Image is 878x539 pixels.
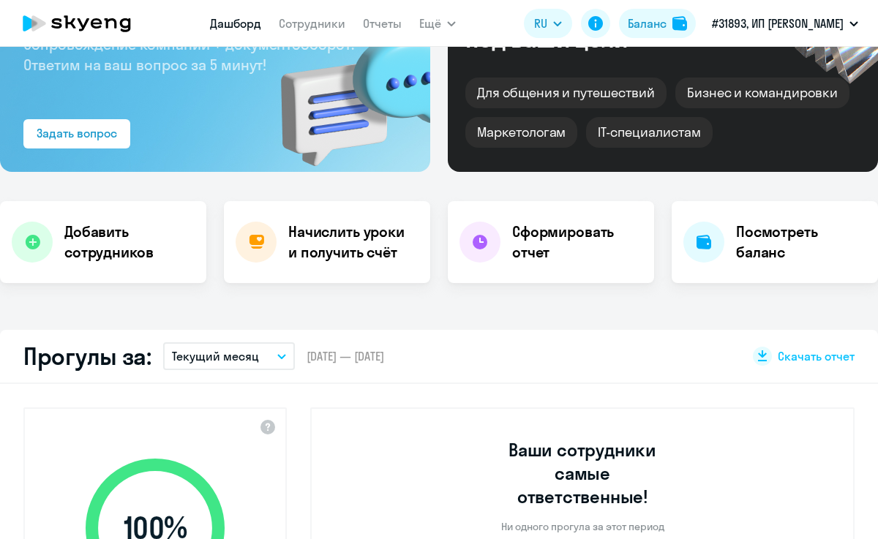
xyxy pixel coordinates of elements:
[23,342,151,371] h2: Прогулы за:
[279,16,345,31] a: Сотрудники
[419,9,456,38] button: Ещё
[465,117,577,148] div: Маркетологам
[37,124,117,142] div: Задать вопрос
[288,222,416,263] h4: Начислить уроки и получить счёт
[23,119,130,148] button: Задать вопрос
[586,117,712,148] div: IT-специалистам
[778,348,855,364] span: Скачать отчет
[489,438,677,508] h3: Ваши сотрудники самые ответственные!
[172,347,259,365] p: Текущий месяц
[619,9,696,38] button: Балансbalance
[628,15,667,32] div: Баланс
[512,222,642,263] h4: Сформировать отчет
[465,1,716,51] div: Курсы английского под ваши цели
[712,15,844,32] p: #31893, ИП [PERSON_NAME]
[419,15,441,32] span: Ещё
[64,222,195,263] h4: Добавить сотрудников
[534,15,547,32] span: RU
[465,78,667,108] div: Для общения и путешествий
[307,348,384,364] span: [DATE] — [DATE]
[163,342,295,370] button: Текущий месяц
[210,16,261,31] a: Дашборд
[524,9,572,38] button: RU
[363,16,402,31] a: Отчеты
[260,7,430,172] img: bg-img
[672,16,687,31] img: balance
[501,520,664,533] p: Ни одного прогула за этот период
[705,6,866,41] button: #31893, ИП [PERSON_NAME]
[736,222,866,263] h4: Посмотреть баланс
[675,78,849,108] div: Бизнес и командировки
